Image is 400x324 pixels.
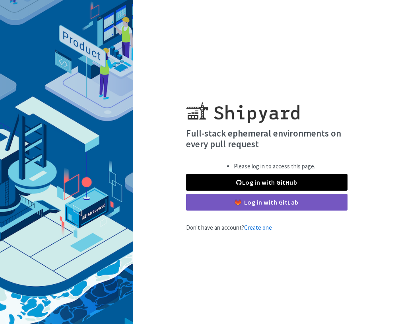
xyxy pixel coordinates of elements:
a: Create one [244,224,272,231]
h4: Full-stack ephemeral environments on every pull request [186,128,348,150]
a: Log in with GitLab [186,194,348,211]
img: gitlab-color.svg [235,199,241,205]
a: Log in with GitHub [186,174,348,191]
li: Please log in to access this page. [234,162,315,171]
img: Shipyard logo [186,92,299,123]
span: Don't have an account? [186,224,272,231]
